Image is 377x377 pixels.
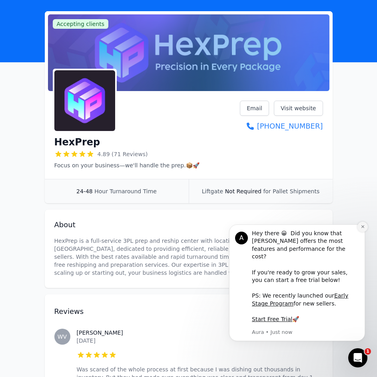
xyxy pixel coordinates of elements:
[53,19,109,29] span: Accepting clients
[225,188,261,194] span: Not Required
[240,121,323,132] a: [PHONE_NUMBER]
[54,237,323,277] p: HexPrep is a full-service 3PL prep and reship center with locations in tax-free [US_STATE] and [G...
[77,337,96,344] time: [DATE]
[348,348,367,367] iframe: Intercom live chat
[54,136,100,149] h1: HexPrep
[202,188,223,194] span: Liftgate
[94,188,157,194] span: Hour Turnaround Time
[54,306,243,317] h2: Reviews
[54,161,199,169] p: Focus on your business—we'll handle the prep.📦🚀
[58,334,67,339] span: WV
[98,150,148,158] span: 4.89 (71 Reviews)
[365,348,371,355] span: 1
[263,188,319,194] span: for Pallet Shipments
[240,101,269,116] a: Email
[274,101,323,116] a: Visit website
[76,188,93,194] span: 24-48
[54,219,323,230] h2: About
[54,70,115,131] img: HexPrep
[77,329,323,337] h3: [PERSON_NAME]
[217,220,377,355] iframe: Intercom notifications message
